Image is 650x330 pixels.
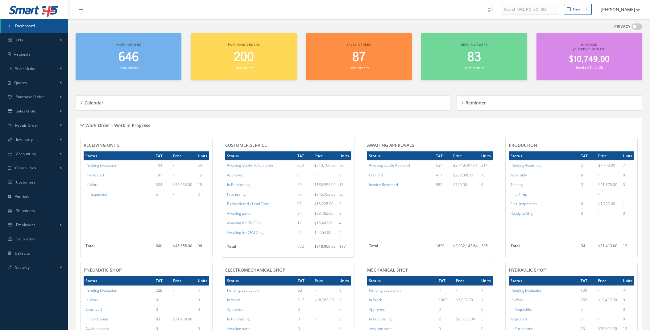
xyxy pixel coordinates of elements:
[171,276,196,285] th: Price
[234,66,253,70] small: Total orders
[598,316,599,322] span: -
[314,230,331,235] span: $4,064.00
[196,241,209,254] td: 96
[173,182,192,187] span: $45,655.00
[598,182,617,187] span: $21,875.00
[509,268,634,273] h4: HYDRAULIC SHOP
[511,288,542,293] a: Pending Evaluation
[154,151,171,160] th: TAT
[509,151,579,160] th: Status
[227,163,275,168] a: Awaiting Quote To Customer
[314,201,333,206] span: $18,228.00
[511,211,533,216] a: Ready to Ship
[337,276,351,285] th: Units
[314,182,336,187] span: $185,554.00
[84,268,209,273] h4: PNEUMATIC SHOP
[511,316,527,322] a: Approved
[14,52,31,57] span: Requests
[369,316,391,322] a: In Purchasing
[16,180,36,185] span: Customers
[347,42,371,47] span: Sales orders
[621,209,634,218] td: 0
[337,218,351,228] td: 4
[595,3,640,15] button: [PERSON_NAME]
[296,170,313,180] td: 0
[598,192,599,197] span: -
[369,297,382,302] a: In Work
[227,316,250,322] a: In Purchasing
[76,33,181,80] a: Work orders 646 Total orders
[434,160,451,170] td: 631
[196,151,209,160] th: Units
[196,276,209,285] th: Units
[15,194,30,199] span: Vendors
[84,143,209,148] h4: RECEIVING UNITS
[598,201,615,206] span: $1,795.00
[296,242,313,254] td: 652
[621,151,634,160] th: Units
[16,137,33,142] span: Inventory
[315,297,334,302] span: $18,268.00
[306,33,412,80] a: Sales orders 87 Total orders
[437,286,454,295] td: 4
[621,160,634,170] td: 7
[227,172,243,178] a: Approved
[511,163,541,168] a: Pending Assembly
[85,192,108,197] a: In Requisition
[84,241,154,254] th: Total
[196,314,209,324] td: 1
[479,295,493,305] td: 1
[154,180,171,189] td: 334
[614,23,631,30] label: PRIVACY
[579,199,596,209] td: 0
[227,220,261,226] a: Awaiting for RO Only
[313,276,337,285] th: Price
[14,80,27,85] span: Quotes
[85,316,108,322] a: In Purchasing
[437,295,454,305] td: 1002
[228,42,260,47] span: Purchase orders
[314,244,336,249] span: $818,956.62
[453,243,478,248] span: $3,032,142.64
[196,305,209,314] td: 0
[456,288,457,293] span: -
[16,222,36,227] span: Employees
[173,288,174,293] span: -
[579,314,596,324] td: 0
[154,295,171,305] td: 0
[85,182,98,187] a: In Work
[511,172,527,178] a: Assembly
[84,276,154,285] th: Status
[191,33,296,80] a: Purchase orders 200 Total orders
[369,172,383,178] a: On Hold
[337,180,351,189] td: 18
[579,180,596,189] td: 31
[437,305,454,314] td: 0
[296,295,313,305] td: 512
[621,286,634,295] td: 41
[437,314,454,324] td: 21
[173,243,192,248] span: $45,655.00
[154,276,171,285] th: TAT
[456,297,473,302] span: $7,937.00
[453,163,478,168] span: $2,748,497.64
[511,307,533,312] a: In Requisition
[621,170,634,180] td: 0
[511,182,523,187] a: Testing
[173,316,192,322] span: $11,458.00
[154,314,171,324] td: 83
[456,307,457,312] span: -
[154,160,171,170] td: 104
[83,98,103,106] h5: Calendar
[569,53,610,66] span: $10,749.00
[369,182,398,187] a: Invoice Reversed
[196,170,209,180] td: 15
[296,218,313,228] td: 17
[467,49,481,66] span: 83
[85,163,117,168] a: Pending Evaluation
[511,192,527,197] a: Final Prep
[576,65,602,70] small: Invoices Total: 26
[154,170,171,180] td: 197
[509,241,579,254] th: Total
[479,160,493,170] td: 314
